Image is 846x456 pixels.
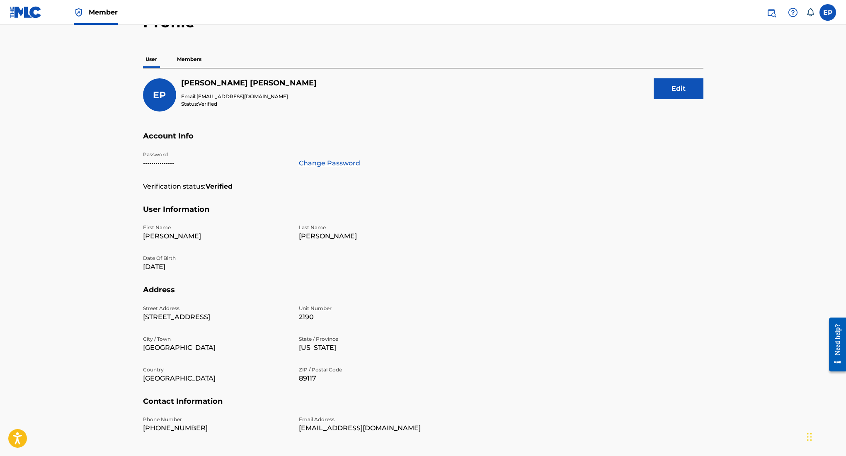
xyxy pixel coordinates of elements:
span: Member [89,7,118,17]
span: Verified [198,101,217,107]
span: EP [153,90,166,101]
p: Last Name [299,224,445,231]
p: 2190 [299,312,445,322]
p: Members [175,51,204,68]
p: [EMAIL_ADDRESS][DOMAIN_NAME] [299,423,445,433]
div: Notifications [806,8,814,17]
p: ZIP / Postal Code [299,366,445,374]
a: Public Search [763,4,780,21]
img: search [766,7,776,17]
p: Country [143,366,289,374]
p: [PERSON_NAME] [299,231,445,241]
p: Status: [181,100,317,108]
a: Change Password [299,158,360,168]
p: User [143,51,160,68]
h5: Contact Information [143,397,703,416]
div: Drag [807,424,812,449]
img: Top Rightsholder [74,7,84,17]
p: [DATE] [143,262,289,272]
p: [US_STATE] [299,343,445,353]
strong: Verified [206,182,233,192]
iframe: Chat Widget [805,416,846,456]
div: User Menu [819,4,836,21]
p: Password [143,151,289,158]
p: [PHONE_NUMBER] [143,423,289,433]
div: Help [785,4,801,21]
iframe: Resource Center [823,311,846,378]
p: 89117 [299,374,445,383]
p: [PERSON_NAME] [143,231,289,241]
p: City / Town [143,335,289,343]
p: ••••••••••••••• [143,158,289,168]
p: Unit Number [299,305,445,312]
h5: Edward Ojeda Puente [181,78,317,88]
p: State / Province [299,335,445,343]
h5: User Information [143,205,703,224]
img: MLC Logo [10,6,42,18]
p: Street Address [143,305,289,312]
p: [STREET_ADDRESS] [143,312,289,322]
p: Date Of Birth [143,255,289,262]
p: [GEOGRAPHIC_DATA] [143,343,289,353]
h5: Account Info [143,131,703,151]
p: First Name [143,224,289,231]
span: [EMAIL_ADDRESS][DOMAIN_NAME] [196,93,288,99]
p: Phone Number [143,416,289,423]
h5: Address [143,285,703,305]
img: help [788,7,798,17]
p: Verification status: [143,182,206,192]
p: Email Address [299,416,445,423]
button: Edit [654,78,703,99]
p: [GEOGRAPHIC_DATA] [143,374,289,383]
p: Email: [181,93,317,100]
